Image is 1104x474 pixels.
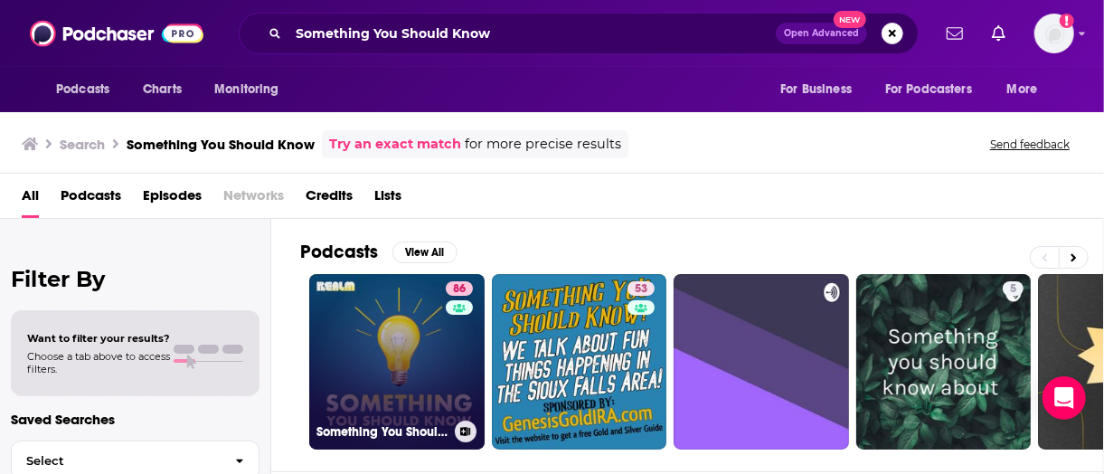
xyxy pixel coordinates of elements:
[30,16,203,51] img: Podchaser - Follow, Share and Rate Podcasts
[11,411,259,428] p: Saved Searches
[1003,281,1024,296] a: 5
[392,242,458,263] button: View All
[131,72,193,107] a: Charts
[985,137,1075,152] button: Send feedback
[214,77,278,102] span: Monitoring
[56,77,109,102] span: Podcasts
[465,134,621,155] span: for more precise results
[1007,77,1038,102] span: More
[223,181,284,218] span: Networks
[873,72,998,107] button: open menu
[202,72,302,107] button: open menu
[309,274,485,450] a: 86Something You Should Know
[300,241,458,263] a: PodcastsView All
[329,134,461,155] a: Try an exact match
[12,455,221,467] span: Select
[492,274,667,450] a: 53
[1010,280,1016,299] span: 5
[306,181,353,218] a: Credits
[27,332,170,345] span: Want to filter your results?
[780,77,852,102] span: For Business
[834,11,866,28] span: New
[768,72,874,107] button: open menu
[635,280,647,299] span: 53
[60,136,105,153] h3: Search
[995,72,1061,107] button: open menu
[885,77,972,102] span: For Podcasters
[300,241,378,263] h2: Podcasts
[776,23,867,44] button: Open AdvancedNew
[1060,14,1074,28] svg: Add a profile image
[627,281,655,296] a: 53
[985,18,1013,49] a: Show notifications dropdown
[27,350,170,375] span: Choose a tab above to access filters.
[61,181,121,218] a: Podcasts
[11,266,259,292] h2: Filter By
[22,181,39,218] a: All
[127,136,315,153] h3: Something You Should Know
[1034,14,1074,53] img: User Profile
[316,424,448,440] h3: Something You Should Know
[1043,376,1086,420] div: Open Intercom Messenger
[43,72,133,107] button: open menu
[374,181,401,218] a: Lists
[143,77,182,102] span: Charts
[784,29,859,38] span: Open Advanced
[239,13,919,54] div: Search podcasts, credits, & more...
[1034,14,1074,53] button: Show profile menu
[453,280,466,299] span: 86
[446,281,473,296] a: 86
[939,18,970,49] a: Show notifications dropdown
[856,274,1032,450] a: 5
[1034,14,1074,53] span: Logged in as hannah.bishop
[288,19,776,48] input: Search podcasts, credits, & more...
[143,181,202,218] a: Episodes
